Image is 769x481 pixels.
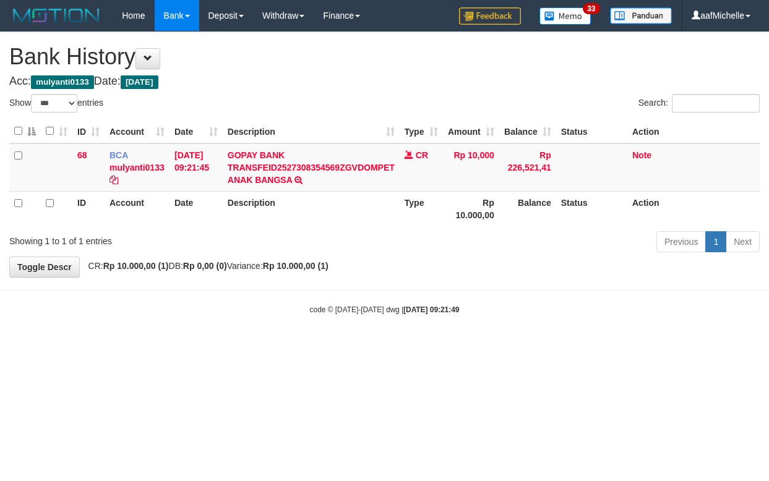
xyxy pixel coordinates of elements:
[9,75,760,88] h4: Acc: Date:
[539,7,591,25] img: Button%20Memo.svg
[656,231,706,252] a: Previous
[627,191,760,226] th: Action
[443,143,499,192] td: Rp 10,000
[400,191,443,226] th: Type
[41,119,72,143] th: : activate to sort column ascending
[223,119,400,143] th: Description: activate to sort column ascending
[110,175,118,185] a: Copy mulyanti0133 to clipboard
[105,191,170,226] th: Account
[632,150,651,160] a: Note
[310,305,460,314] small: code © [DATE]-[DATE] dwg |
[9,6,103,25] img: MOTION_logo.png
[499,119,556,143] th: Balance: activate to sort column ascending
[170,191,223,226] th: Date
[110,150,128,160] span: BCA
[400,119,443,143] th: Type: activate to sort column ascending
[103,261,169,271] strong: Rp 10.000,00 (1)
[726,231,760,252] a: Next
[583,3,599,14] span: 33
[31,75,94,89] span: mulyanti0133
[72,191,105,226] th: ID
[627,119,760,143] th: Action
[9,119,41,143] th: : activate to sort column descending
[105,119,170,143] th: Account: activate to sort column ascending
[77,150,87,160] span: 68
[638,94,760,113] label: Search:
[443,191,499,226] th: Rp 10.000,00
[82,261,329,271] span: CR: DB: Variance:
[31,94,77,113] select: Showentries
[705,231,726,252] a: 1
[9,94,103,113] label: Show entries
[110,163,165,172] a: mulyanti0133
[610,7,672,24] img: panduan.png
[170,119,223,143] th: Date: activate to sort column ascending
[183,261,227,271] strong: Rp 0,00 (0)
[499,191,556,226] th: Balance
[459,7,521,25] img: Feedback.jpg
[672,94,760,113] input: Search:
[443,119,499,143] th: Amount: activate to sort column ascending
[9,45,760,69] h1: Bank History
[121,75,158,89] span: [DATE]
[403,305,459,314] strong: [DATE] 09:21:49
[556,191,627,226] th: Status
[9,257,80,278] a: Toggle Descr
[416,150,428,160] span: CR
[72,119,105,143] th: ID: activate to sort column ascending
[223,191,400,226] th: Description
[170,143,223,192] td: [DATE] 09:21:45
[228,150,395,185] a: GOPAY BANK TRANSFEID2527308354569ZGVDOMPET ANAK BANGSA
[499,143,556,192] td: Rp 226,521,41
[263,261,329,271] strong: Rp 10.000,00 (1)
[556,119,627,143] th: Status
[9,230,311,247] div: Showing 1 to 1 of 1 entries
